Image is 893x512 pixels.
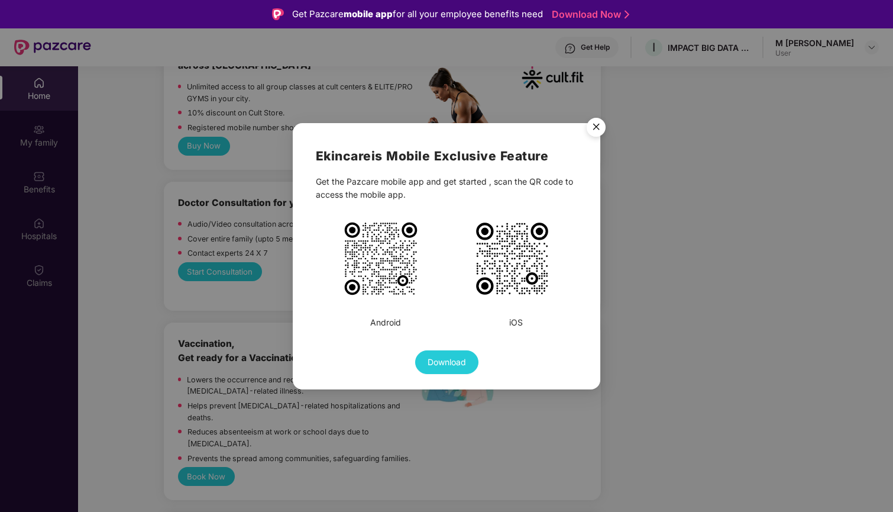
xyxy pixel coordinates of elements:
h2: Ekincare is Mobile Exclusive Feature [316,146,578,165]
div: Get the Pazcare mobile app and get started , scan the QR code to access the mobile app. [316,175,578,201]
div: Get Pazcare for all your employee benefits need [292,7,543,21]
img: Logo [272,8,284,20]
img: PiA8c3ZnIHdpZHRoPSIxMDIzIiBoZWlnaHQ9IjEwMjMiIHZpZXdCb3g9Ii0xIC0xIDMxIDMxIiB4bWxucz0iaHR0cDovL3d3d... [474,220,551,297]
a: Download Now [552,8,626,21]
div: iOS [509,315,523,329]
img: svg+xml;base64,PHN2ZyB4bWxucz0iaHR0cDovL3d3dy53My5vcmcvMjAwMC9zdmciIHdpZHRoPSI1NiIgaGVpZ2h0PSI1Ni... [580,112,613,145]
div: Android [370,315,401,329]
button: Download [415,350,478,373]
button: Close [580,112,611,144]
img: PiA8c3ZnIHdpZHRoPSIxMDE1IiBoZWlnaHQ9IjEwMTUiIHZpZXdCb3g9Ii0xIC0xIDM1IDM1IiB4bWxucz0iaHR0cDovL3d3d... [342,220,419,297]
strong: mobile app [344,8,393,20]
span: Download [428,355,466,368]
img: Stroke [625,8,629,21]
